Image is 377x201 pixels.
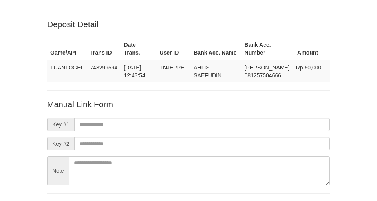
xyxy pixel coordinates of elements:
th: Bank Acc. Name [190,38,241,60]
td: TUANTOGEL [47,60,87,82]
span: [DATE] 12:43:54 [124,64,145,79]
th: User ID [156,38,190,60]
span: AHLIS SAEFUDIN [194,64,221,79]
span: Key #1 [47,118,74,131]
th: Date Trans. [121,38,156,60]
span: [PERSON_NAME] [245,64,290,71]
th: Trans ID [87,38,121,60]
span: TNJEPPE [159,64,184,71]
th: Game/API [47,38,87,60]
span: Copy 081257504666 to clipboard [245,72,281,79]
span: Rp 50,000 [296,64,322,71]
td: 743299594 [87,60,121,82]
p: Manual Link Form [47,99,330,110]
th: Amount [293,38,330,60]
th: Bank Acc. Number [242,38,293,60]
p: Deposit Detail [47,18,330,30]
span: Key #2 [47,137,74,150]
span: Note [47,156,69,185]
